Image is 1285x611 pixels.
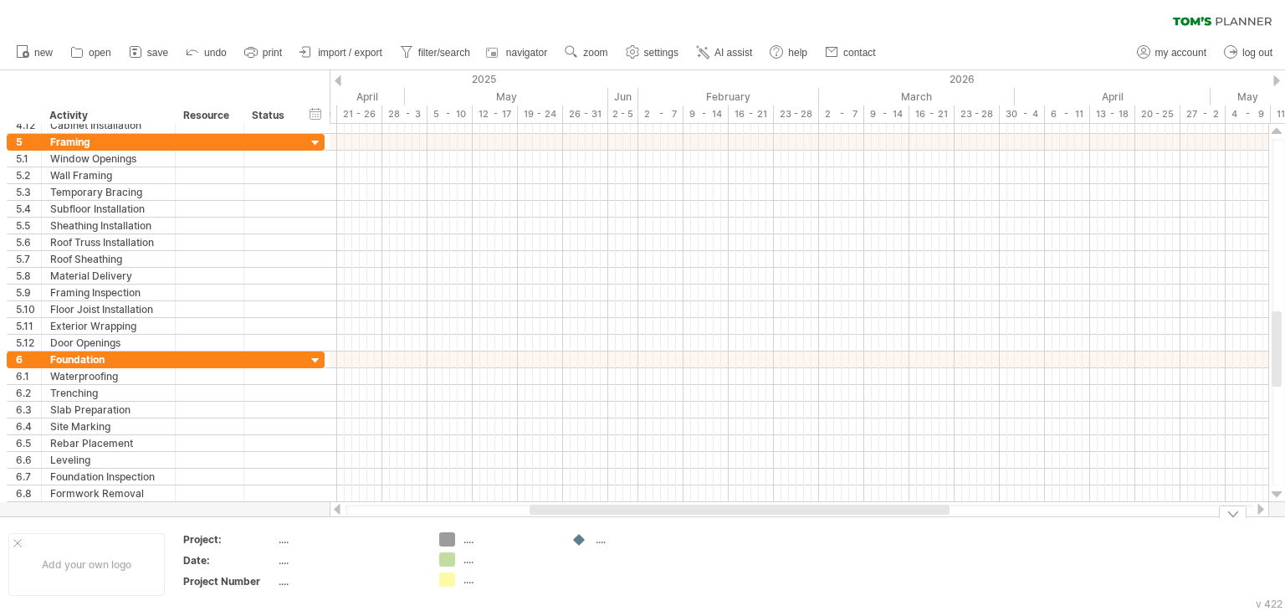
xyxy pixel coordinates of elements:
[788,47,807,59] span: help
[1256,598,1282,610] div: v 422
[318,47,382,59] span: import / export
[183,553,275,567] div: Date:
[147,47,168,59] span: save
[16,117,41,133] div: 4.12
[16,435,41,451] div: 6.5
[50,485,166,501] div: Formwork Removal
[50,385,166,401] div: Trenching
[50,134,166,150] div: Framing
[396,42,475,64] a: filter/search
[506,47,547,59] span: navigator
[1090,105,1135,123] div: 13 - 18
[50,167,166,183] div: Wall Framing
[1015,88,1211,105] div: April 2026
[16,285,41,300] div: 5.9
[843,47,876,59] span: contact
[909,105,955,123] div: 16 - 21
[463,572,555,587] div: ....
[583,47,607,59] span: zoom
[16,318,41,334] div: 5.11
[263,47,282,59] span: print
[50,301,166,317] div: Floor Joist Installation
[16,134,41,150] div: 5
[622,42,683,64] a: settings
[16,452,41,468] div: 6.6
[1242,47,1272,59] span: log out
[12,42,58,64] a: new
[1133,42,1211,64] a: my account
[16,234,41,250] div: 5.6
[50,418,166,434] div: Site Marking
[864,105,909,123] div: 9 - 14
[683,105,729,123] div: 9 - 14
[50,318,166,334] div: Exterior Wrapping
[1220,42,1277,64] a: log out
[279,532,419,547] div: ....
[295,42,387,64] a: import / export
[50,218,166,234] div: Sheathing Installation
[16,385,41,401] div: 6.2
[608,88,638,105] div: June 2025
[49,107,166,124] div: Activity
[183,107,234,124] div: Resource
[50,251,166,267] div: Roof Sheathing
[418,47,470,59] span: filter/search
[16,151,41,167] div: 5.1
[252,107,289,124] div: Status
[50,268,166,284] div: Material Delivery
[427,105,473,123] div: 5 - 10
[50,184,166,200] div: Temporary Bracing
[182,42,232,64] a: undo
[50,435,166,451] div: Rebar Placement
[89,47,111,59] span: open
[484,42,552,64] a: navigator
[16,167,41,183] div: 5.2
[638,88,819,105] div: February 2026
[765,42,812,64] a: help
[66,42,116,64] a: open
[50,151,166,167] div: Window Openings
[16,352,41,367] div: 6
[50,335,166,351] div: Door Openings
[16,268,41,284] div: 5.8
[463,532,555,547] div: ....
[463,552,555,567] div: ....
[955,105,1000,123] div: 23 - 28
[240,42,287,64] a: print
[473,105,518,123] div: 12 - 17
[1219,506,1247,518] div: hide legend
[50,285,166,300] div: Framing Inspection
[50,201,166,217] div: Subfloor Installation
[50,117,166,133] div: Cabinet Installation
[563,105,608,123] div: 26 - 31
[518,105,563,123] div: 19 - 24
[729,105,774,123] div: 16 - 21
[774,105,819,123] div: 23 - 28
[1226,105,1271,123] div: 4 - 9
[821,42,881,64] a: contact
[279,553,419,567] div: ....
[34,47,53,59] span: new
[16,335,41,351] div: 5.12
[50,402,166,418] div: Slab Preparation
[16,402,41,418] div: 6.3
[50,234,166,250] div: Roof Truss Installation
[279,574,419,588] div: ....
[16,469,41,485] div: 6.7
[16,201,41,217] div: 5.4
[608,105,638,123] div: 2 - 5
[16,485,41,501] div: 6.8
[596,532,687,547] div: ....
[50,368,166,384] div: Waterproofing
[382,105,427,123] div: 28 - 3
[337,105,382,123] div: 21 - 26
[692,42,757,64] a: AI assist
[638,105,683,123] div: 2 - 7
[1135,105,1180,123] div: 20 - 25
[8,533,165,596] div: Add your own logo
[1045,105,1090,123] div: 6 - 11
[16,301,41,317] div: 5.10
[16,368,41,384] div: 6.1
[204,47,227,59] span: undo
[16,184,41,200] div: 5.3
